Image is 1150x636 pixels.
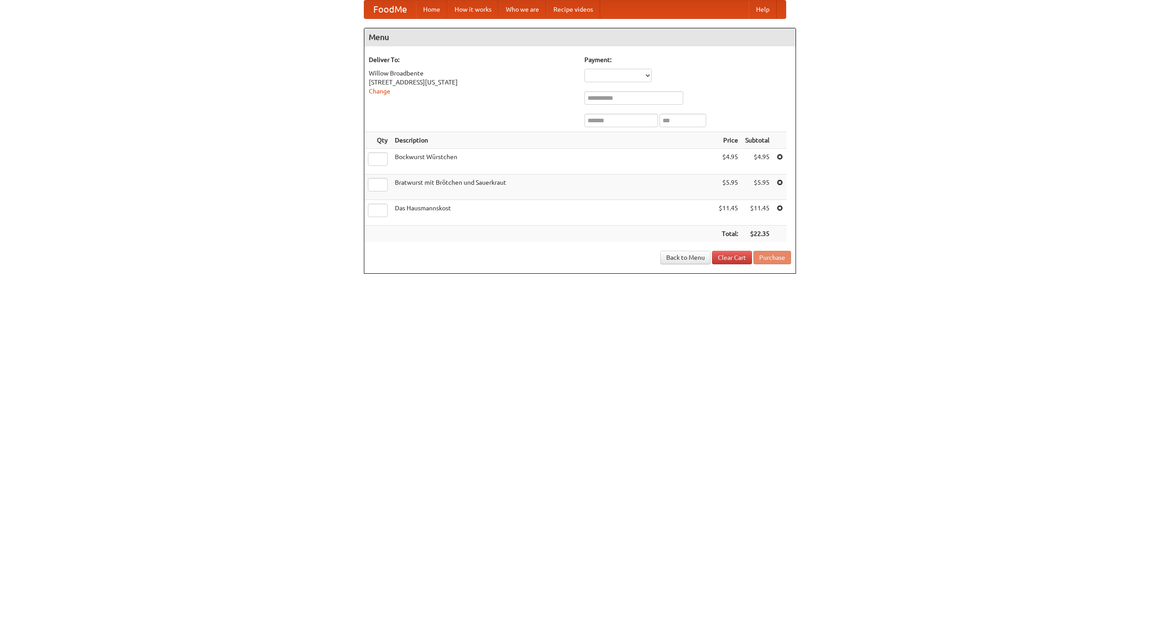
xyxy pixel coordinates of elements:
[546,0,600,18] a: Recipe videos
[715,149,742,174] td: $4.95
[584,55,791,64] h5: Payment:
[391,174,715,200] td: Bratwurst mit Brötchen und Sauerkraut
[715,200,742,226] td: $11.45
[660,251,711,264] a: Back to Menu
[753,251,791,264] button: Purchase
[364,28,796,46] h4: Menu
[391,200,715,226] td: Das Hausmannskost
[447,0,499,18] a: How it works
[715,174,742,200] td: $5.95
[364,0,416,18] a: FoodMe
[369,88,390,95] a: Change
[715,132,742,149] th: Price
[742,149,773,174] td: $4.95
[742,132,773,149] th: Subtotal
[715,226,742,242] th: Total:
[369,78,575,87] div: [STREET_ADDRESS][US_STATE]
[749,0,777,18] a: Help
[369,55,575,64] h5: Deliver To:
[391,132,715,149] th: Description
[742,174,773,200] td: $5.95
[416,0,447,18] a: Home
[391,149,715,174] td: Bockwurst Würstchen
[499,0,546,18] a: Who we are
[742,200,773,226] td: $11.45
[742,226,773,242] th: $22.35
[364,132,391,149] th: Qty
[369,69,575,78] div: Willow Broadbente
[712,251,752,264] a: Clear Cart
